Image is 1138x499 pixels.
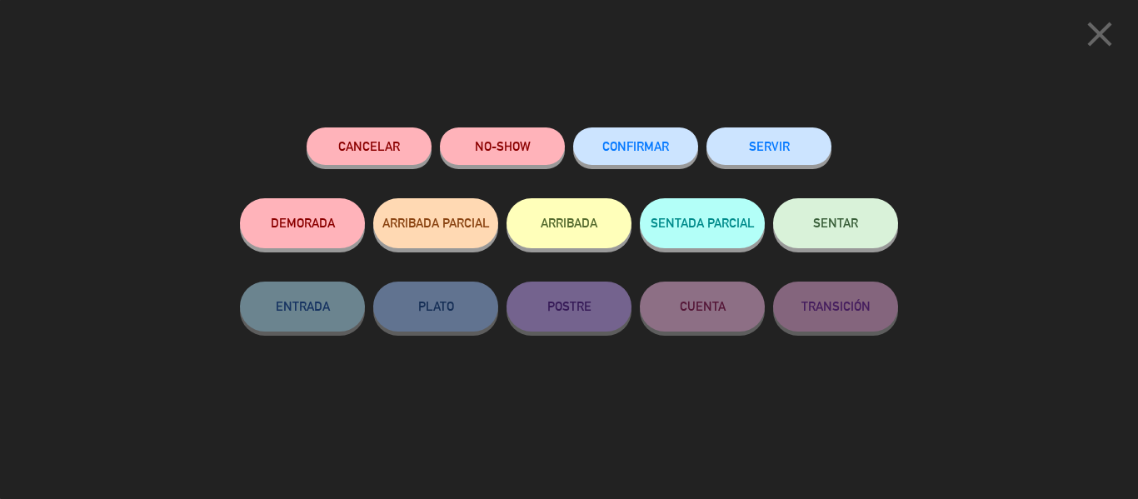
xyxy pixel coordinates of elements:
[240,198,365,248] button: DEMORADA
[773,198,898,248] button: SENTAR
[573,127,698,165] button: CONFIRMAR
[640,282,765,332] button: CUENTA
[813,216,858,230] span: SENTAR
[773,282,898,332] button: TRANSICIÓN
[507,198,631,248] button: ARRIBADA
[307,127,432,165] button: Cancelar
[706,127,831,165] button: SERVIR
[382,216,490,230] span: ARRIBADA PARCIAL
[373,282,498,332] button: PLATO
[507,282,631,332] button: POSTRE
[1074,12,1126,62] button: close
[240,282,365,332] button: ENTRADA
[602,139,669,153] span: CONFIRMAR
[373,198,498,248] button: ARRIBADA PARCIAL
[640,198,765,248] button: SENTADA PARCIAL
[1079,13,1121,55] i: close
[440,127,565,165] button: NO-SHOW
